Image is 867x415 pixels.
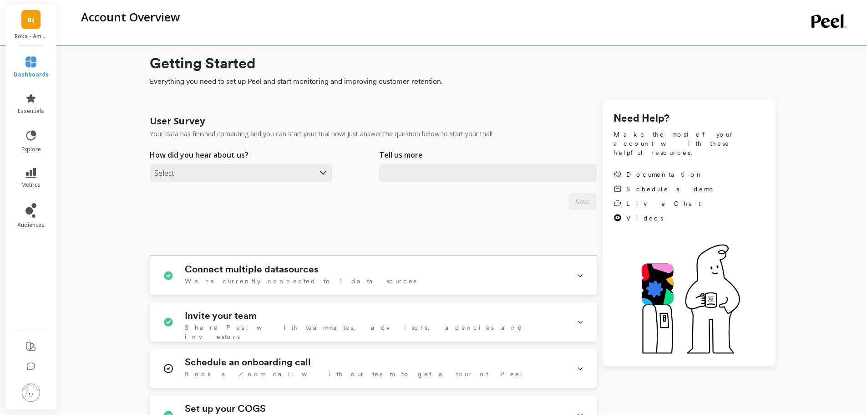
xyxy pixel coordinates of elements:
span: Make the most of your account with these helpful resources. [613,130,765,157]
a: Documentation [613,170,715,179]
span: metrics [21,181,41,189]
span: Live Chat [626,199,701,208]
img: profile picture [22,384,40,402]
span: dashboards [14,71,49,78]
h1: User Survey [150,115,205,128]
p: Account Overview [81,9,180,25]
h1: Need Help? [613,111,765,126]
span: explore [21,146,41,153]
span: audiences [17,221,45,229]
span: B( [27,15,35,25]
h1: Schedule an onboarding call [185,357,311,368]
p: How did you hear about us? [150,149,248,160]
span: Documentation [626,170,704,179]
h1: Connect multiple datasources [185,264,319,275]
p: Your data has finished computing and you can start your trial now! Just answer the question below... [150,129,492,138]
p: Boka - Amazon (Essor) [15,33,48,40]
span: Share Peel with teammates, advisors, agencies and investors [185,323,566,341]
span: We're currently connected to 1 data sources [185,277,416,286]
h1: Invite your team [185,310,257,321]
a: Videos [613,214,715,223]
span: essentials [18,108,44,115]
p: Tell us more [379,149,423,160]
span: Videos [626,214,663,223]
h1: Set up your COGS [185,403,266,414]
span: Book a Zoom call with our team to get a tour of Peel [185,369,523,379]
span: Schedule a demo [626,184,715,194]
a: Schedule a demo [613,184,715,194]
h1: Getting Started [150,52,776,74]
span: Everything you need to set up Peel and start monitoring and improving customer retention. [150,76,776,87]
